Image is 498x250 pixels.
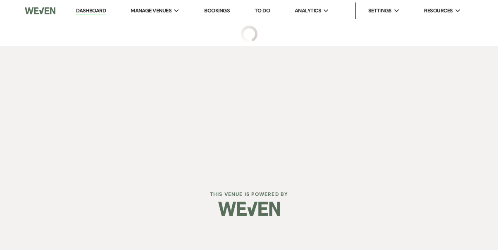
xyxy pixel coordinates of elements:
[295,7,321,15] span: Analytics
[241,26,257,42] img: loading spinner
[131,7,172,15] span: Manage Venues
[255,7,270,14] a: To Do
[25,2,55,19] img: Weven Logo
[424,7,453,15] span: Resources
[76,7,106,15] a: Dashboard
[368,7,392,15] span: Settings
[204,7,230,14] a: Bookings
[218,194,280,223] img: Weven Logo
